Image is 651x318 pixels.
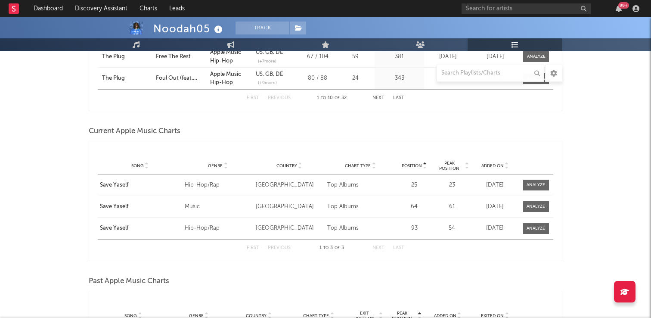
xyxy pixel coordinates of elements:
div: [GEOGRAPHIC_DATA] [256,181,322,190]
button: First [247,96,259,100]
div: [DATE] [426,53,469,61]
div: Noodah05 [153,22,225,36]
div: [DATE] [426,74,469,83]
div: [DATE] [474,181,517,190]
input: Search for artists [462,3,591,14]
a: GB [263,50,273,55]
div: 25 [398,181,431,190]
div: 381 [377,53,422,61]
a: Apple Music Hip-Hop [210,50,241,64]
a: Save Yaself [100,203,180,211]
span: Past Apple Music Charts [89,276,169,287]
a: Save Yaself [100,224,180,233]
a: Foul Out (feat. [PERSON_NAME]) [156,74,205,83]
div: Top Albums [327,203,394,211]
div: 59 [338,53,372,61]
span: Song [131,163,144,168]
a: Save Yaself [100,181,180,190]
span: to [323,246,329,250]
div: Top Albums [327,224,394,233]
a: The Plug [102,74,152,83]
a: Apple Music Hip-Hop [210,72,241,86]
a: US [256,50,263,55]
span: of [335,96,340,100]
span: to [321,96,326,100]
div: [GEOGRAPHIC_DATA] [256,203,322,211]
div: [DATE] [474,53,517,61]
div: 80 / 88 [301,74,334,83]
div: 61 [435,203,469,211]
span: Position [402,163,422,168]
div: [DATE] [474,203,517,211]
div: Hip-Hop/Rap [185,181,251,190]
a: GB [263,72,273,77]
div: 23 [435,181,469,190]
div: 64 [398,203,431,211]
span: (+ 9 more) [258,80,277,86]
div: Music [185,203,251,211]
button: Next [372,246,384,250]
button: 99+ [616,5,622,12]
div: 24 [338,74,372,83]
button: Last [393,96,404,100]
div: 67 / 104 [301,53,334,61]
button: Last [393,246,404,250]
span: Peak Position [435,161,464,171]
div: Top Albums [327,181,394,190]
div: 1 3 3 [308,243,355,253]
button: Track [236,22,289,34]
div: 93 [398,224,431,233]
span: Chart Type [345,163,371,168]
button: Next [372,96,384,100]
button: First [247,246,259,250]
input: Search Playlists/Charts [437,65,544,82]
a: DE [273,50,283,55]
span: Current Apple Music Charts [89,126,180,137]
span: Added On [481,163,504,168]
a: Free The Rest [156,53,205,61]
div: Hip-Hop/Rap [185,224,251,233]
div: 99 + [618,2,629,9]
span: Genre [208,163,223,168]
div: 1 10 32 [308,93,355,103]
span: of [335,246,340,250]
div: 54 [435,224,469,233]
span: Country [276,163,297,168]
span: (+ 7 more) [258,58,276,65]
a: The Plug [102,53,152,61]
div: [DATE] [474,224,517,233]
a: US [256,72,263,77]
a: DE [273,72,283,77]
div: [GEOGRAPHIC_DATA] [256,224,322,233]
button: Previous [268,246,291,250]
div: 343 [377,74,422,83]
button: Previous [268,96,291,100]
